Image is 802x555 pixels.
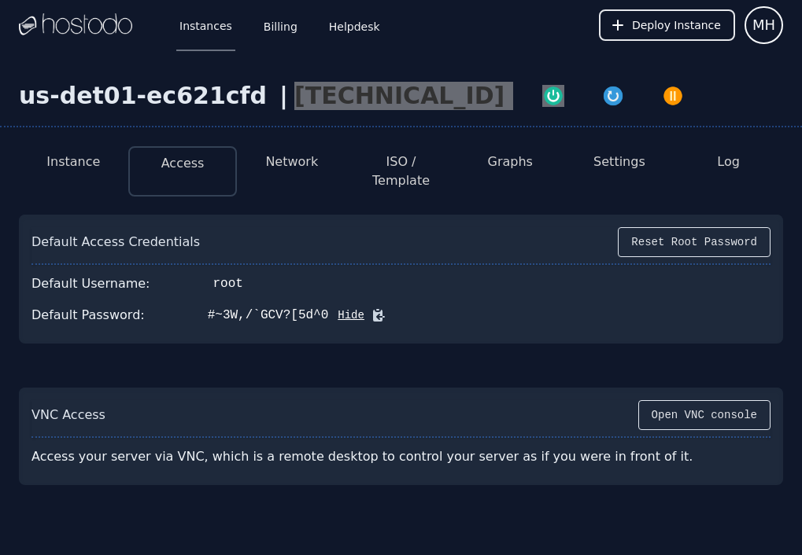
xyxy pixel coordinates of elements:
img: Restart [602,85,624,107]
div: #~3W,/`GCV?[5d^0 [208,306,329,325]
div: | [273,82,294,113]
div: Default Access Credentials [31,233,200,252]
img: Power On [542,85,564,107]
div: root [213,274,243,293]
div: VNC Access [31,406,105,425]
span: MH [752,14,775,36]
div: Default Username: [31,274,150,293]
img: Logo [19,13,132,37]
button: Open VNC console [638,400,771,430]
button: Reset Root Password [618,227,771,257]
button: Instance [46,153,100,171]
div: Default Password: [31,306,145,325]
button: Log [717,153,740,171]
button: Settings [593,153,645,171]
button: Power Off [643,82,703,113]
div: [TECHNICAL_ID] [294,82,504,113]
img: Power Off [662,85,684,107]
button: Power On [523,82,583,113]
button: Network [265,153,318,171]
span: Deploy Instance [632,17,721,33]
div: Access your server via VNC, which is a remote desktop to control your server as if you were in fr... [31,441,737,472]
button: Graphs [487,153,532,171]
button: ISO / Template [359,153,443,190]
button: Deploy Instance [599,9,735,41]
button: Access [161,154,205,173]
button: Restart [583,82,643,113]
div: us-det01-ec621cfd [19,82,273,113]
button: Hide [328,307,364,323]
button: User menu [745,6,783,44]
